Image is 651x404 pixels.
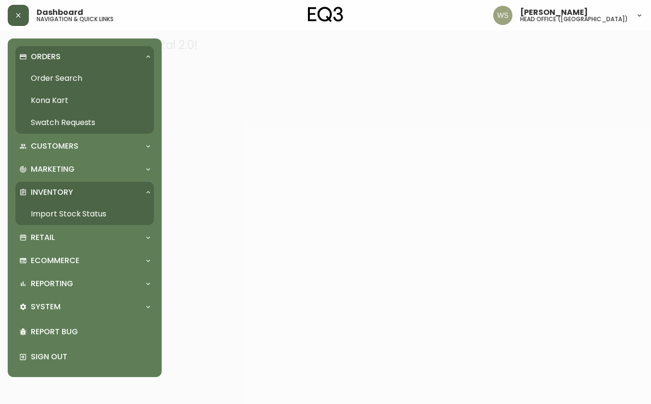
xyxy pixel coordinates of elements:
div: Ecommerce [15,250,154,271]
img: d421e764c7328a6a184e62c810975493 [493,6,512,25]
h5: navigation & quick links [37,16,114,22]
a: Kona Kart [15,89,154,112]
div: Retail [15,227,154,248]
span: [PERSON_NAME] [520,9,588,16]
p: Customers [31,141,78,151]
div: Sign Out [15,344,154,369]
p: Reporting [31,278,73,289]
div: System [15,296,154,317]
div: Reporting [15,273,154,294]
img: logo [308,7,344,22]
p: Retail [31,232,55,243]
p: Report Bug [31,327,150,337]
span: Dashboard [37,9,83,16]
div: Customers [15,136,154,157]
div: Marketing [15,159,154,180]
a: Import Stock Status [15,203,154,225]
div: Orders [15,46,154,67]
a: Order Search [15,67,154,89]
div: Report Bug [15,319,154,344]
p: Orders [31,51,61,62]
a: Swatch Requests [15,112,154,134]
p: Sign Out [31,352,150,362]
div: Inventory [15,182,154,203]
p: Marketing [31,164,75,175]
p: Ecommerce [31,255,79,266]
p: System [31,302,61,312]
h5: head office ([GEOGRAPHIC_DATA]) [520,16,628,22]
p: Inventory [31,187,73,198]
